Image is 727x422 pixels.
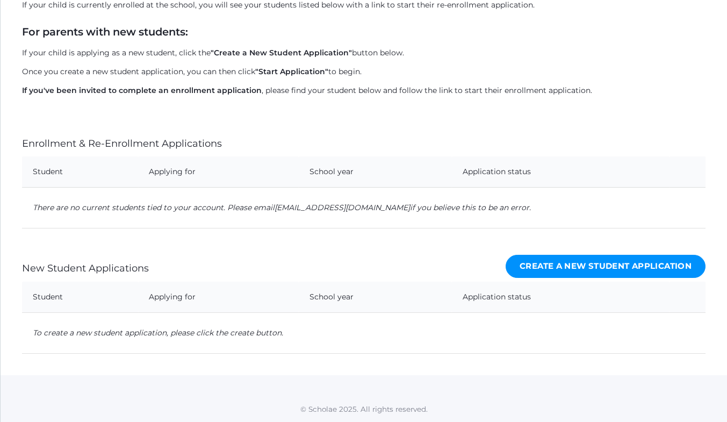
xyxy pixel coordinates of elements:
a: [EMAIL_ADDRESS][DOMAIN_NAME] [275,203,410,212]
strong: If you've been invited to complete an enrollment application [22,85,262,95]
em: There are no current students tied to your account. Please email if you believe this to be an error. [33,203,531,212]
a: Create a New Student Application [506,255,706,278]
p: © Scholae 2025. All rights reserved. [1,404,727,414]
th: Application status [452,282,670,313]
th: School year [299,282,452,313]
em: To create a new student application, please click the create button. [33,328,283,338]
th: Applying for [138,156,299,188]
th: Application status [452,156,670,188]
th: School year [299,156,452,188]
strong: For parents with new students: [22,25,188,38]
p: Once you create a new student application, you can then click to begin. [22,66,706,77]
h4: New Student Applications [22,263,149,274]
th: Applying for [138,282,299,313]
strong: "Start Application" [255,67,328,76]
p: If your child is applying as a new student, click the button below. [22,47,706,59]
th: Student [22,282,138,313]
p: , please find your student below and follow the link to start their enrollment application. [22,85,706,96]
th: Student [22,156,138,188]
h4: Enrollment & Re-Enrollment Applications [22,139,222,149]
strong: "Create a New Student Application" [211,48,352,58]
